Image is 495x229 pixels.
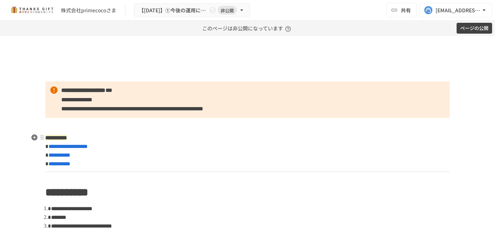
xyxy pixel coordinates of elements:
span: 【[DATE]】①今後の運用についてのご案内/THANKS GIFTキックオフMTG [139,6,208,15]
p: このページは非公開になっています [202,21,293,36]
div: 株式会社primecocoさま [61,7,116,14]
button: 【[DATE]】①今後の運用についてのご案内/THANKS GIFTキックオフMTG非公開 [134,3,250,17]
span: 共有 [401,6,411,14]
button: [EMAIL_ADDRESS][DOMAIN_NAME] [420,3,492,17]
button: ページの公開 [457,23,492,34]
span: 非公開 [218,7,237,14]
div: [EMAIL_ADDRESS][DOMAIN_NAME] [436,6,481,15]
img: mMP1OxWUAhQbsRWCurg7vIHe5HqDpP7qZo7fRoNLXQh [9,4,55,16]
button: 共有 [386,3,417,17]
